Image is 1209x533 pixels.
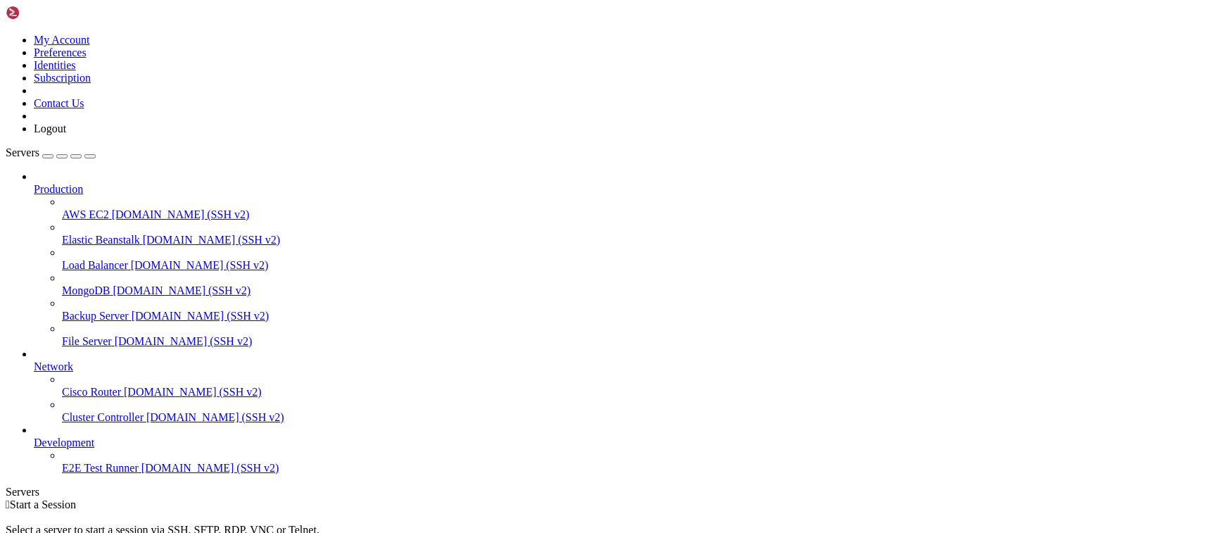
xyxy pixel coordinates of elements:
[146,411,284,423] span: [DOMAIN_NAME] (SSH v2)
[34,59,76,71] a: Identities
[62,386,1203,399] a: Cisco Router [DOMAIN_NAME] (SSH v2)
[34,46,87,58] a: Preferences
[34,97,84,109] a: Contact Us
[62,234,1203,246] a: Elastic Beanstalk [DOMAIN_NAME] (SSH v2)
[62,259,128,271] span: Load Balancer
[34,170,1203,348] li: Production
[34,72,91,84] a: Subscription
[115,335,253,347] span: [DOMAIN_NAME] (SSH v2)
[62,411,144,423] span: Cluster Controller
[62,449,1203,475] li: E2E Test Runner [DOMAIN_NAME] (SSH v2)
[34,360,73,372] span: Network
[6,486,1203,498] div: Servers
[62,208,109,220] span: AWS EC2
[143,234,281,246] span: [DOMAIN_NAME] (SSH v2)
[62,322,1203,348] li: File Server [DOMAIN_NAME] (SSH v2)
[34,183,83,195] span: Production
[62,386,121,398] span: Cisco Router
[62,284,110,296] span: MongoDB
[34,437,1203,449] a: Development
[6,498,10,510] span: 
[112,208,250,220] span: [DOMAIN_NAME] (SSH v2)
[34,34,90,46] a: My Account
[62,196,1203,221] li: AWS EC2 [DOMAIN_NAME] (SSH v2)
[132,310,270,322] span: [DOMAIN_NAME] (SSH v2)
[62,272,1203,297] li: MongoDB [DOMAIN_NAME] (SSH v2)
[34,424,1203,475] li: Development
[62,284,1203,297] a: MongoDB [DOMAIN_NAME] (SSH v2)
[6,6,87,20] img: Shellngn
[62,411,1203,424] a: Cluster Controller [DOMAIN_NAME] (SSH v2)
[6,146,96,158] a: Servers
[124,386,262,398] span: [DOMAIN_NAME] (SSH v2)
[34,183,1203,196] a: Production
[113,284,251,296] span: [DOMAIN_NAME] (SSH v2)
[62,335,1203,348] a: File Server [DOMAIN_NAME] (SSH v2)
[34,437,94,449] span: Development
[62,399,1203,424] li: Cluster Controller [DOMAIN_NAME] (SSH v2)
[10,498,76,510] span: Start a Session
[6,146,39,158] span: Servers
[62,221,1203,246] li: Elastic Beanstalk [DOMAIN_NAME] (SSH v2)
[62,259,1203,272] a: Load Balancer [DOMAIN_NAME] (SSH v2)
[62,297,1203,322] li: Backup Server [DOMAIN_NAME] (SSH v2)
[34,360,1203,373] a: Network
[62,373,1203,399] li: Cisco Router [DOMAIN_NAME] (SSH v2)
[34,348,1203,424] li: Network
[131,259,269,271] span: [DOMAIN_NAME] (SSH v2)
[62,462,139,474] span: E2E Test Runner
[62,234,140,246] span: Elastic Beanstalk
[34,123,66,134] a: Logout
[62,310,129,322] span: Backup Server
[62,310,1203,322] a: Backup Server [DOMAIN_NAME] (SSH v2)
[62,246,1203,272] li: Load Balancer [DOMAIN_NAME] (SSH v2)
[62,462,1203,475] a: E2E Test Runner [DOMAIN_NAME] (SSH v2)
[62,208,1203,221] a: AWS EC2 [DOMAIN_NAME] (SSH v2)
[141,462,279,474] span: [DOMAIN_NAME] (SSH v2)
[62,335,112,347] span: File Server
